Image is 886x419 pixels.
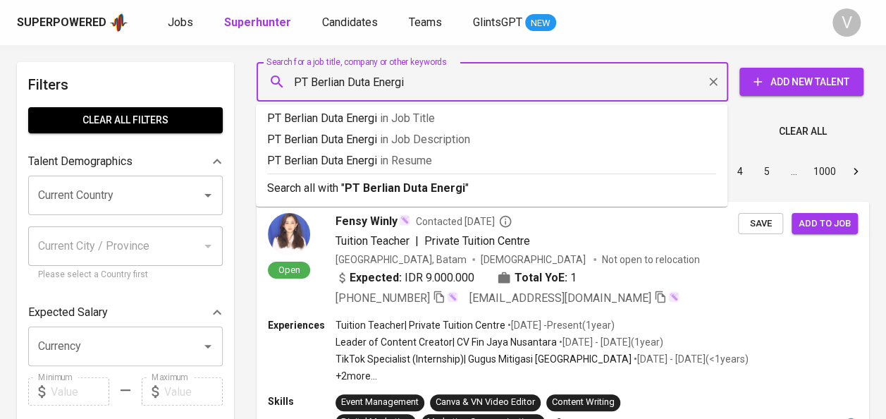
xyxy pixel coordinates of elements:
b: PT Berlian Duta Energi [345,181,465,195]
b: Superhunter [224,16,291,29]
button: Clear All filters [28,107,223,133]
a: Candidates [322,14,381,32]
button: Go to page 5 [756,160,778,183]
span: [DEMOGRAPHIC_DATA] [481,253,588,267]
img: 0841bee9e97ae7b06e94b7a279b317cf.jpg [268,213,310,255]
span: [PHONE_NUMBER] [336,291,430,305]
p: TikTok Specialist (Internship) | Gugus Mitigasi [GEOGRAPHIC_DATA] [336,352,632,366]
span: Tuition Teacher [336,234,410,248]
p: • [DATE] - [DATE] ( <1 years ) [632,352,749,366]
span: Private Tuition Centre [424,234,530,248]
p: Tuition Teacher | Private Tuition Centre [336,318,505,332]
span: Fensy Winly [336,213,398,230]
p: PT Berlian Duta Energi [267,110,716,127]
div: Event Management [341,396,419,409]
div: [GEOGRAPHIC_DATA], Batam [336,253,467,267]
button: Go to page 4 [729,160,751,183]
input: Value [164,377,223,406]
span: in Job Description [380,133,470,146]
img: magic_wand.svg [447,291,458,303]
div: Talent Demographics [28,147,223,176]
div: IDR 9.000.000 [336,269,474,286]
div: Expected Salary [28,298,223,327]
span: in Job Title [380,111,435,125]
span: 1 [570,269,577,286]
img: magic_wand.svg [399,214,410,226]
input: Value [51,377,109,406]
h6: Filters [28,73,223,96]
b: Total YoE: [515,269,567,286]
p: Not open to relocation [602,253,700,267]
span: Add New Talent [751,73,852,91]
p: Please select a Country first [38,268,213,282]
span: Save [745,216,776,232]
p: Leader of Content Creator | CV Fin Jaya Nusantara [336,335,557,349]
p: PT Berlian Duta Energi [267,131,716,148]
button: Add to job [792,213,858,235]
p: • [DATE] - [DATE] ( 1 year ) [557,335,663,349]
button: Open [198,186,218,205]
a: Superpoweredapp logo [17,12,128,33]
button: Clear All [773,119,832,145]
button: Go to next page [844,160,867,183]
span: NEW [525,16,556,30]
p: Skills [268,394,336,408]
p: Search all with " " [267,180,716,197]
div: … [782,164,805,178]
span: Candidates [322,16,378,29]
a: Teams [409,14,445,32]
button: Save [738,213,783,235]
span: GlintsGPT [473,16,522,29]
button: Go to page 1000 [809,160,840,183]
div: V [832,8,861,37]
button: Open [198,336,218,356]
button: Add New Talent [739,68,863,96]
b: Expected: [350,269,402,286]
span: Teams [409,16,442,29]
span: in Resume [380,154,432,167]
span: Jobs [168,16,193,29]
span: [EMAIL_ADDRESS][DOMAIN_NAME] [469,291,651,305]
div: Superpowered [17,15,106,31]
a: GlintsGPT NEW [473,14,556,32]
img: magic_wand.svg [668,291,679,303]
p: • [DATE] - Present ( 1 year ) [505,318,615,332]
p: Experiences [268,318,336,332]
a: Jobs [168,14,196,32]
div: Canva & VN Video Editor [436,396,535,409]
svg: By Batam recruiter [498,214,512,229]
span: Add to job [799,216,851,232]
img: app logo [109,12,128,33]
span: Clear All filters [39,111,211,129]
p: Talent Demographics [28,153,133,170]
span: Clear All [779,123,827,140]
p: Expected Salary [28,304,108,321]
p: +2 more ... [336,369,749,383]
div: Content Writing [552,396,615,409]
span: | [415,233,419,250]
p: PT Berlian Duta Energi [267,152,716,169]
a: Superhunter [224,14,294,32]
span: Open [273,264,306,276]
nav: pagination navigation [620,160,869,183]
span: Contacted [DATE] [416,214,512,229]
button: Clear [703,72,723,92]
